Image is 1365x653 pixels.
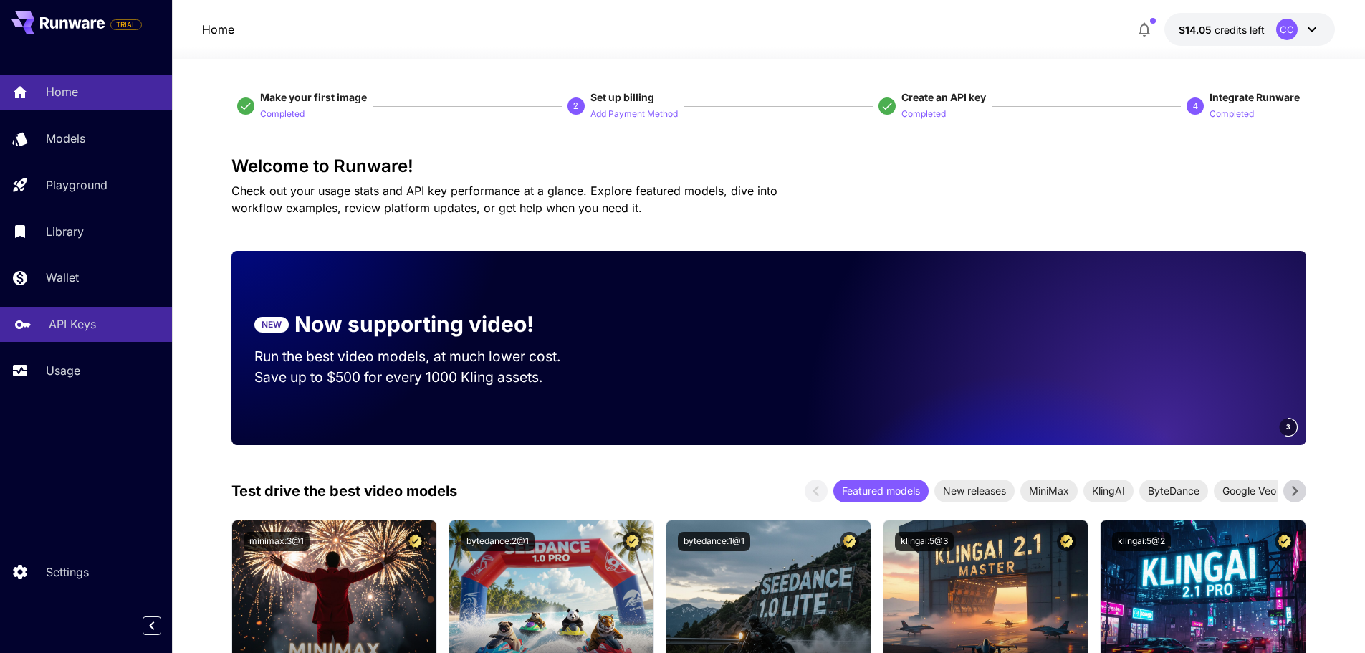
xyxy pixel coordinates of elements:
button: bytedance:2@1 [461,532,535,551]
div: ByteDance [1139,480,1208,502]
div: $14.0473 [1179,22,1265,37]
a: Home [202,21,234,38]
p: Playground [46,176,107,194]
span: 3 [1286,421,1290,432]
span: Featured models [833,483,929,498]
span: TRIAL [111,19,141,30]
p: Settings [46,563,89,581]
span: Set up billing [590,91,654,103]
div: New releases [934,480,1015,502]
p: Test drive the best video models [231,480,457,502]
span: New releases [934,483,1015,498]
button: Completed [260,105,305,122]
p: NEW [262,318,282,331]
span: Google Veo [1214,483,1285,498]
span: $14.05 [1179,24,1215,36]
div: Featured models [833,480,929,502]
button: Certified Model – Vetted for best performance and includes a commercial license. [406,532,425,551]
p: Add Payment Method [590,108,678,121]
span: Integrate Runware [1210,91,1300,103]
p: Now supporting video! [294,308,534,340]
span: MiniMax [1020,483,1078,498]
button: Certified Model – Vetted for best performance and includes a commercial license. [623,532,642,551]
p: API Keys [49,315,96,333]
h3: Welcome to Runware! [231,156,1306,176]
p: Completed [260,108,305,121]
p: Home [46,83,78,100]
nav: breadcrumb [202,21,234,38]
p: Run the best video models, at much lower cost. [254,346,588,367]
span: Create an API key [901,91,986,103]
button: Certified Model – Vetted for best performance and includes a commercial license. [1057,532,1076,551]
div: Collapse sidebar [153,613,172,639]
span: Check out your usage stats and API key performance at a glance. Explore featured models, dive int... [231,183,777,215]
button: Collapse sidebar [143,616,161,635]
div: CC [1276,19,1298,40]
span: credits left [1215,24,1265,36]
p: Usage [46,362,80,379]
p: Save up to $500 for every 1000 Kling assets. [254,367,588,388]
button: Completed [1210,105,1254,122]
button: Add Payment Method [590,105,678,122]
p: Completed [1210,108,1254,121]
button: Certified Model – Vetted for best performance and includes a commercial license. [840,532,859,551]
div: MiniMax [1020,480,1078,502]
span: ByteDance [1139,483,1208,498]
button: klingai:5@2 [1112,532,1171,551]
button: Certified Model – Vetted for best performance and includes a commercial license. [1275,532,1294,551]
p: Models [46,130,85,147]
p: Completed [901,108,946,121]
span: Make your first image [260,91,367,103]
button: $14.0473CC [1164,13,1335,46]
p: Library [46,223,84,240]
div: Google Veo [1214,480,1285,502]
p: Wallet [46,269,79,286]
button: minimax:3@1 [244,532,310,551]
p: 2 [573,100,578,113]
div: KlingAI [1083,480,1134,502]
button: bytedance:1@1 [678,532,750,551]
button: Completed [901,105,946,122]
span: Add your payment card to enable full platform functionality. [110,16,142,33]
p: 4 [1193,100,1198,113]
span: KlingAI [1083,483,1134,498]
button: klingai:5@3 [895,532,954,551]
